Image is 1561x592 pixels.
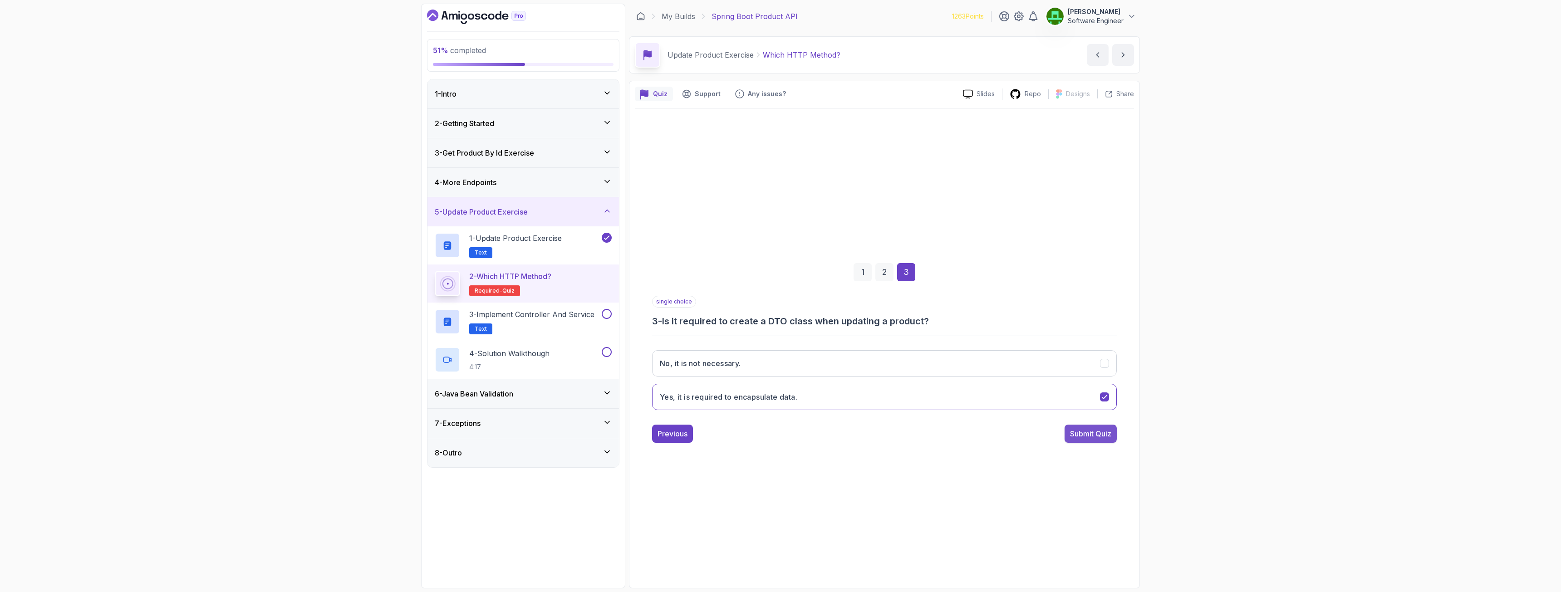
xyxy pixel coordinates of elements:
button: Feedback button [730,87,791,101]
span: completed [433,46,486,55]
h3: 3 - Is it required to create a DTO class when updating a product? [652,315,1117,328]
button: 3-Implement Controller and ServiceText [435,309,612,334]
p: Which HTTP Method? [763,49,840,60]
a: Slides [956,89,1002,99]
p: Support [695,89,721,98]
span: 51 % [433,46,448,55]
p: Any issues? [748,89,786,98]
h3: 2 - Getting Started [435,118,494,129]
button: 2-Getting Started [427,109,619,138]
h3: 8 - Outro [435,447,462,458]
div: Previous [658,428,687,439]
p: 2 - Which HTTP Method? [469,271,551,282]
p: 1 - Update Product Exercise [469,233,562,244]
p: Share [1116,89,1134,98]
button: 1-Update Product ExerciseText [435,233,612,258]
button: 8-Outro [427,438,619,467]
a: My Builds [662,11,695,22]
p: 4 - Solution Walkthough [469,348,550,359]
button: Previous [652,425,693,443]
button: quiz button [635,87,673,101]
p: 3 - Implement Controller and Service [469,309,594,320]
p: [PERSON_NAME] [1068,7,1124,16]
h3: Yes, it is required to encapsulate data. [660,391,797,402]
button: 3-Get Product By Id Exercise [427,138,619,167]
h3: 1 - Intro [435,88,457,99]
h3: 7 - Exceptions [435,418,481,429]
div: 3 [897,263,915,281]
img: user profile image [1046,8,1064,25]
div: 1 [854,263,872,281]
p: Quiz [653,89,668,98]
p: Slides [977,89,995,98]
p: Update Product Exercise [668,49,754,60]
h3: 5 - Update Product Exercise [435,206,528,217]
span: Required- [475,287,502,294]
button: 4-Solution Walkthough4:17 [435,347,612,372]
p: single choice [652,296,696,308]
div: 2 [875,263,893,281]
p: Spring Boot Product API [712,11,798,22]
button: No, it is not necessary. [652,350,1117,377]
h3: 6 - Java Bean Validation [435,388,513,399]
h3: No, it is not necessary. [660,358,741,369]
button: next content [1112,44,1134,66]
button: Support button [677,87,726,101]
button: 5-Update Product Exercise [427,197,619,226]
button: Yes, it is required to encapsulate data. [652,384,1117,410]
p: Designs [1066,89,1090,98]
span: Text [475,325,487,333]
button: 6-Java Bean Validation [427,379,619,408]
button: 2-Which HTTP Method?Required-quiz [435,271,612,296]
span: Text [475,249,487,256]
button: 4-More Endpoints [427,168,619,197]
h3: 4 - More Endpoints [435,177,496,188]
button: Share [1097,89,1134,98]
p: Repo [1025,89,1041,98]
p: Software Engineer [1068,16,1124,25]
a: Dashboard [636,12,645,21]
h3: 3 - Get Product By Id Exercise [435,147,534,158]
button: 7-Exceptions [427,409,619,438]
button: 1-Intro [427,79,619,108]
button: user profile image[PERSON_NAME]Software Engineer [1046,7,1136,25]
p: 4:17 [469,362,550,372]
a: Repo [1002,88,1048,100]
div: Submit Quiz [1070,428,1111,439]
span: quiz [502,287,515,294]
button: Submit Quiz [1065,425,1117,443]
button: previous content [1087,44,1109,66]
p: 1263 Points [952,12,984,21]
a: Dashboard [427,10,547,24]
